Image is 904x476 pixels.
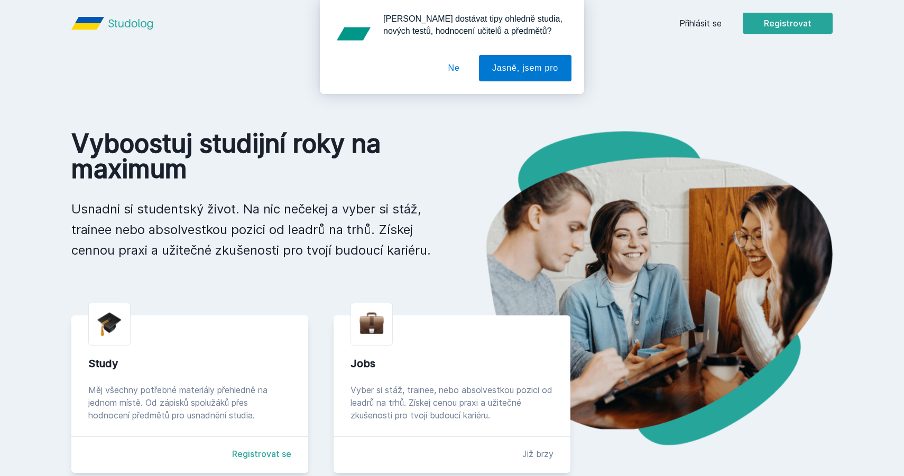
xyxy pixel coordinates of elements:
[232,447,291,460] a: Registrovat se
[435,55,473,81] button: Ne
[350,356,554,371] div: Jobs
[97,312,122,337] img: graduation-cap.png
[88,384,291,422] div: Měj všechny potřebné materiály přehledně na jednom místě. Od zápisků spolužáků přes hodnocení pře...
[479,55,571,81] button: Jasně, jsem pro
[333,13,375,55] img: notification icon
[71,131,435,182] h1: Vyboostuj studijní roky na maximum
[359,310,384,337] img: briefcase.png
[350,384,554,422] div: Vyber si stáž, trainee, nebo absolvestkou pozici od leadrů na trhů. Získej cenou praxi a užitečné...
[375,13,571,37] div: [PERSON_NAME] dostávat tipy ohledně studia, nových testů, hodnocení učitelů a předmětů?
[88,356,291,371] div: Study
[71,199,435,260] p: Usnadni si studentský život. Na nic nečekej a vyber si stáž, trainee nebo absolvestkou pozici od ...
[452,131,833,445] img: hero.png
[522,447,554,460] div: Již brzy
